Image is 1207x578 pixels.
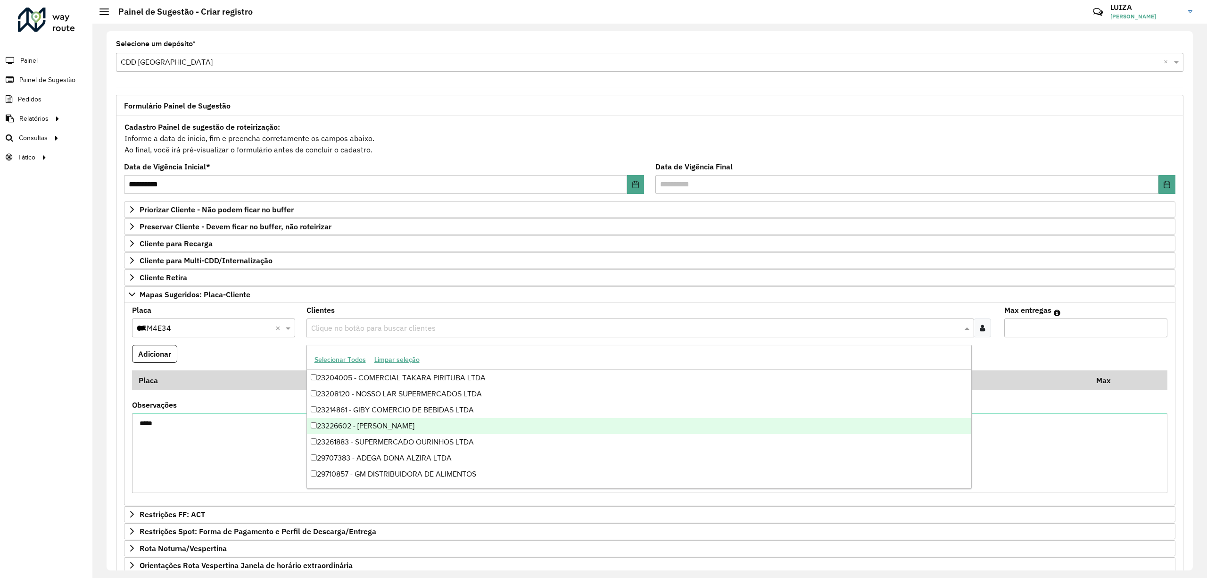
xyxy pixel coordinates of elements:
a: Rota Noturna/Vespertina [124,540,1175,556]
th: Max [1090,370,1127,390]
span: Cliente Retira [140,274,187,281]
span: [PERSON_NAME] [1110,12,1181,21]
div: 23214861 - GIBY COMERCIO DE BEBIDAS LTDA [307,402,972,418]
a: Orientações Rota Vespertina Janela de horário extraordinária [124,557,1175,573]
span: Restrições FF: ACT [140,511,205,518]
span: Relatórios [19,114,49,124]
em: Máximo de clientes que serão colocados na mesma rota com os clientes informados [1054,309,1060,317]
th: Placa [132,370,317,390]
label: Data de Vigência Final [655,161,733,172]
a: Cliente para Recarga [124,235,1175,251]
span: Clear all [1164,57,1172,68]
span: Mapas Sugeridos: Placa-Cliente [140,291,250,298]
div: Mapas Sugeridos: Placa-Cliente [124,302,1175,506]
a: Contato Rápido [1088,2,1108,22]
div: 23226602 - [PERSON_NAME] [307,418,972,434]
span: Cliente para Multi-CDD/Internalização [140,257,273,264]
div: 23204005 - COMERCIAL TAKARA PIRITUBA LTDA [307,370,972,386]
span: Clear all [275,322,283,334]
span: Cliente para Recarga [140,240,213,247]
div: 29740909 - SUPERMERCADO VERAN LTDA [307,482,972,498]
a: Restrições FF: ACT [124,506,1175,522]
a: Restrições Spot: Forma de Pagamento e Perfil de Descarga/Entrega [124,523,1175,539]
label: Data de Vigência Inicial [124,161,210,172]
span: Preservar Cliente - Devem ficar no buffer, não roteirizar [140,223,331,230]
span: Formulário Painel de Sugestão [124,102,231,109]
h3: LUIZA [1110,3,1181,12]
a: Cliente Retira [124,269,1175,285]
label: Observações [132,399,177,410]
span: Orientações Rota Vespertina Janela de horário extraordinária [140,561,353,569]
span: Tático [18,152,35,162]
button: Selecionar Todos [310,352,370,367]
div: 29707383 - ADEGA DONA ALZIRA LTDA [307,450,972,466]
label: Placa [132,304,151,316]
span: Rota Noturna/Vespertina [140,544,227,552]
label: Selecione um depósito [116,38,196,50]
div: 23261883 - SUPERMERCADO OURINHOS LTDA [307,434,972,450]
a: Preservar Cliente - Devem ficar no buffer, não roteirizar [124,218,1175,235]
div: Informe a data de inicio, fim e preencha corretamente os campos abaixo. Ao final, você irá pré-vi... [124,121,1175,156]
a: Priorizar Cliente - Não podem ficar no buffer [124,201,1175,218]
span: Painel de Sugestão [19,75,75,85]
div: 29710857 - GM DISTRIBUIDORA DE ALIMENTOS [307,466,972,482]
span: Painel [20,56,38,66]
a: Mapas Sugeridos: Placa-Cliente [124,286,1175,302]
span: Consultas [19,133,48,143]
span: Pedidos [18,94,41,104]
button: Limpar seleção [370,352,424,367]
span: Restrições Spot: Forma de Pagamento e Perfil de Descarga/Entrega [140,528,376,535]
div: 23208120 - NOSSO LAR SUPERMERCADOS LTDA [307,386,972,402]
button: Adicionar [132,345,177,363]
a: Cliente para Multi-CDD/Internalização [124,252,1175,268]
span: Priorizar Cliente - Não podem ficar no buffer [140,206,294,213]
label: Max entregas [1004,304,1051,316]
strong: Cadastro Painel de sugestão de roteirização: [124,122,280,132]
button: Choose Date [1158,175,1175,194]
h2: Painel de Sugestão - Criar registro [109,7,253,17]
button: Choose Date [627,175,644,194]
ng-dropdown-panel: Options list [306,345,972,489]
label: Clientes [306,304,335,316]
